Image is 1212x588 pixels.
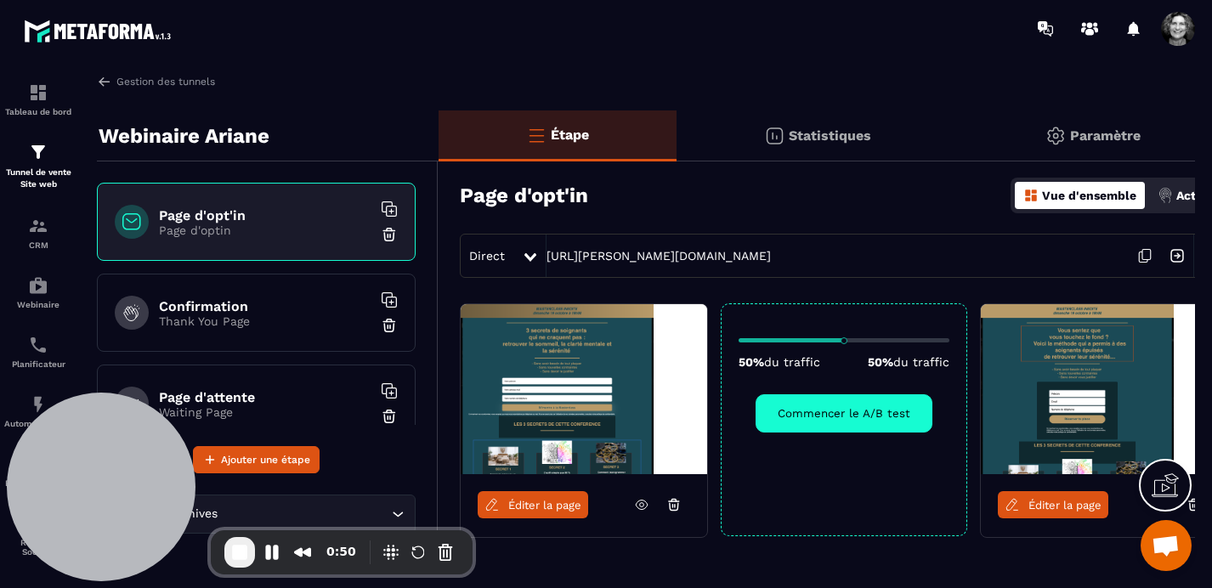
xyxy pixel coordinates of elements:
h6: Page d'attente [159,389,371,405]
input: Search for option [221,505,388,523]
p: Paramètre [1070,127,1141,144]
img: stats.20deebd0.svg [764,126,784,146]
a: automationsautomationsWebinaire [4,263,72,322]
button: Commencer le A/B test [756,394,932,433]
h3: Page d'opt'in [460,184,588,207]
button: Ajouter une étape [193,446,320,473]
img: formation [28,216,48,236]
img: arrow-next.bcc2205e.svg [1161,240,1193,272]
h6: Confirmation [159,298,371,314]
p: Page d'optin [159,223,371,237]
div: Ouvrir le chat [1141,520,1192,571]
img: formation [28,142,48,162]
p: CRM [4,240,72,250]
img: trash [381,226,398,243]
p: Webinaire Ariane [99,119,269,153]
a: formationformationTunnel de vente Site web [4,129,72,203]
h6: Page d'opt'in [159,207,371,223]
a: Éditer la page [478,491,588,518]
img: image [461,304,707,474]
span: Éditer la page [508,499,581,512]
a: formationformationCRM [4,203,72,263]
img: bars-o.4a397970.svg [526,125,547,145]
img: trash [381,408,398,425]
a: formationformationTableau de bord [4,70,72,129]
img: arrow [97,74,112,89]
img: actions.d6e523a2.png [1158,188,1173,203]
img: scheduler [28,335,48,355]
a: automationsautomationsAutomatisations [4,382,72,441]
span: Ajouter une étape [221,451,310,468]
p: Automatisations [4,419,72,428]
p: Planificateur [4,359,72,369]
a: schedulerschedulerPlanificateur [4,322,72,382]
p: Thank You Page [159,314,371,328]
img: logo [24,15,177,47]
a: Gestion des tunnels [97,74,215,89]
p: Statistiques [789,127,871,144]
a: automationsautomationsEspace membre [4,441,72,500]
p: Étape [551,127,589,143]
img: setting-gr.5f69749f.svg [1045,126,1066,146]
span: du traffic [893,355,949,369]
span: du traffic [764,355,820,369]
p: Vue d'ensemble [1042,189,1136,202]
img: dashboard-orange.40269519.svg [1023,188,1039,203]
p: Espace membre [4,478,72,488]
p: Tunnel de vente Site web [4,167,72,190]
img: trash [381,317,398,334]
p: Waiting Page [159,405,371,419]
p: Réseaux Sociaux [4,538,72,557]
p: 50% [868,355,949,369]
a: social-networksocial-networkRéseaux Sociaux [4,500,72,569]
p: 50% [739,355,820,369]
span: Direct [469,249,505,263]
a: Éditer la page [998,491,1108,518]
img: automations [28,275,48,296]
span: Éditer la page [1028,499,1102,512]
div: Search for option [97,495,416,534]
p: Webinaire [4,300,72,309]
p: Tableau de bord [4,107,72,116]
a: [URL][PERSON_NAME][DOMAIN_NAME] [547,249,771,263]
img: formation [28,82,48,103]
